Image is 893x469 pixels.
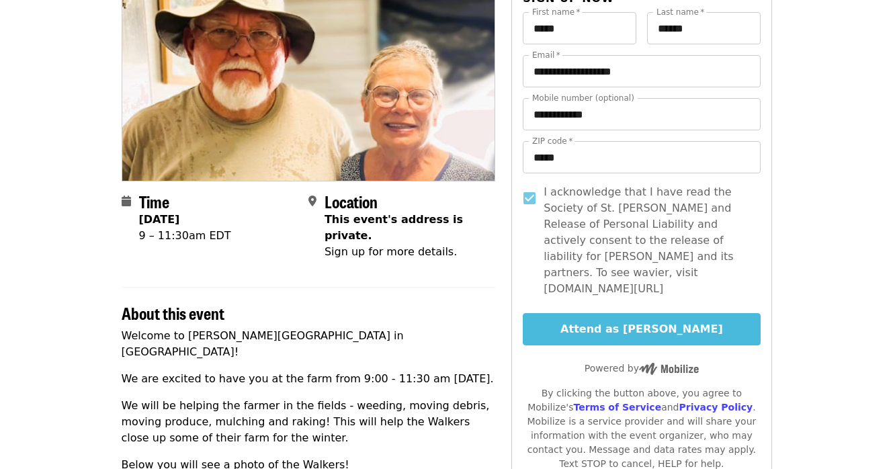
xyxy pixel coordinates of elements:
label: Email [532,51,560,59]
span: This event's address is private. [325,213,463,242]
label: ZIP code [532,137,572,145]
p: We are excited to have you at the farm from 9:00 - 11:30 am [DATE]. [122,371,496,387]
div: 9 – 11:30am EDT [139,228,231,244]
span: Location [325,189,378,213]
img: Powered by Mobilize [639,363,699,375]
input: First name [523,12,636,44]
button: Attend as [PERSON_NAME] [523,313,760,345]
p: We will be helping the farmer in the fields - weeding, moving debris, moving produce, mulching an... [122,398,496,446]
a: Terms of Service [573,402,661,413]
label: First name [532,8,581,16]
input: Last name [647,12,761,44]
a: Privacy Policy [679,402,753,413]
input: Mobile number (optional) [523,98,760,130]
input: Email [523,55,760,87]
span: Powered by [585,363,699,374]
label: Last name [656,8,704,16]
input: ZIP code [523,141,760,173]
strong: [DATE] [139,213,180,226]
p: Welcome to [PERSON_NAME][GEOGRAPHIC_DATA] in [GEOGRAPHIC_DATA]! [122,328,496,360]
i: calendar icon [122,195,131,208]
i: map-marker-alt icon [308,195,316,208]
label: Mobile number (optional) [532,94,634,102]
span: Sign up for more details. [325,245,457,258]
span: Time [139,189,169,213]
span: About this event [122,301,224,325]
span: I acknowledge that I have read the Society of St. [PERSON_NAME] and Release of Personal Liability... [544,184,749,297]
